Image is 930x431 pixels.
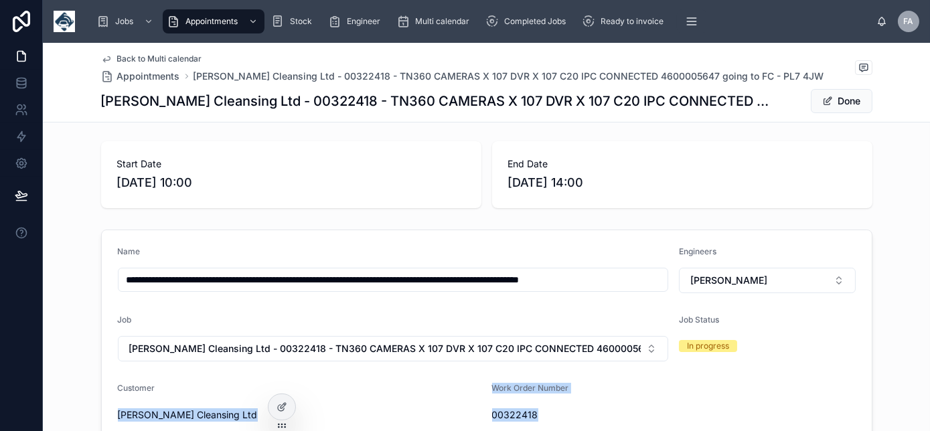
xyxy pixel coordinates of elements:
span: Appointments [117,70,180,83]
span: Engineer [347,16,380,27]
span: Multi calendar [415,16,469,27]
span: Job [118,315,132,325]
a: Appointments [163,9,264,33]
span: FA [904,16,914,27]
button: Done [811,89,872,113]
span: Customer [118,383,155,393]
a: Multi calendar [392,9,479,33]
span: Stock [290,16,312,27]
span: Job Status [679,315,719,325]
span: End Date [508,157,856,171]
div: scrollable content [86,7,876,36]
span: Work Order Number [492,383,569,393]
span: Engineers [679,246,716,256]
span: 00322418 [492,408,856,422]
span: [PERSON_NAME] [690,274,767,287]
h1: [PERSON_NAME] Cleansing Ltd - 00322418 - TN360 CAMERAS X 107 DVR X 107 C20 IPC CONNECTED 46000056... [101,92,772,110]
button: Select Button [118,336,669,361]
a: Ready to invoice [578,9,673,33]
a: Jobs [92,9,160,33]
div: In progress [687,340,729,352]
span: [DATE] 14:00 [508,173,856,192]
span: Completed Jobs [504,16,566,27]
a: Back to Multi calendar [101,54,202,64]
span: Jobs [115,16,133,27]
a: Stock [267,9,321,33]
a: Engineer [324,9,390,33]
a: [PERSON_NAME] Cleansing Ltd - 00322418 - TN360 CAMERAS X 107 DVR X 107 C20 IPC CONNECTED 46000056... [193,70,824,83]
a: Completed Jobs [481,9,575,33]
span: Ready to invoice [601,16,664,27]
span: Appointments [185,16,238,27]
span: Name [118,246,141,256]
button: Select Button [679,268,856,293]
span: Start Date [117,157,465,171]
span: [PERSON_NAME] Cleansing Ltd - 00322418 - TN360 CAMERAS X 107 DVR X 107 C20 IPC CONNECTED 46000056... [129,342,641,355]
span: Back to Multi calendar [117,54,202,64]
span: [PERSON_NAME] Cleansing Ltd [118,408,481,422]
img: App logo [54,11,75,32]
span: [DATE] 10:00 [117,173,465,192]
a: Appointments [101,70,180,83]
